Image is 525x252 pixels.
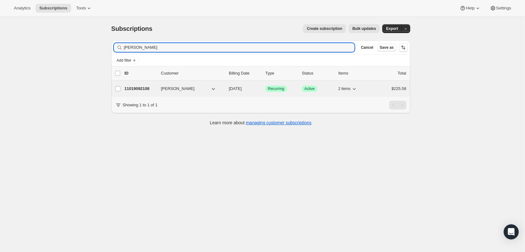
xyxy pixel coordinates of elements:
div: Type [265,70,297,76]
div: 11019092108[PERSON_NAME][DATE]SuccessRecurringSuccessActive2 items$225.58 [125,84,406,93]
button: Help [456,4,484,13]
span: Tools [76,6,86,11]
span: Help [466,6,474,11]
button: Export [382,24,402,33]
input: Filter subscribers [124,43,355,52]
button: Add filter [114,57,139,64]
button: Bulk updates [349,24,380,33]
button: Settings [486,4,515,13]
p: ID [125,70,156,76]
p: Customer [161,70,224,76]
button: Tools [72,4,96,13]
span: Settings [496,6,511,11]
span: [PERSON_NAME] [161,86,195,92]
span: Export [386,26,398,31]
span: Add filter [117,58,131,63]
p: Showing 1 to 1 of 1 [123,102,158,108]
span: Subscriptions [111,25,153,32]
p: 11019092108 [125,86,156,92]
p: Billing Date [229,70,260,76]
span: 2 items [338,86,351,91]
a: managing customer subscriptions [246,120,311,125]
p: Total [398,70,406,76]
span: Active [304,86,315,91]
nav: Pagination [389,101,406,109]
span: Cancel [361,45,373,50]
div: IDCustomerBilling DateTypeStatusItemsTotal [125,70,406,76]
button: Subscriptions [36,4,71,13]
button: Cancel [358,44,376,51]
p: Learn more about [210,120,311,126]
span: $225.58 [392,86,406,91]
button: Save as [377,44,396,51]
div: Open Intercom Messenger [504,224,519,239]
button: [PERSON_NAME] [157,84,220,94]
button: Sort the results [399,43,408,52]
span: Subscriptions [39,6,67,11]
span: Save as [380,45,394,50]
button: Create subscription [303,24,346,33]
div: Items [338,70,370,76]
span: Create subscription [307,26,342,31]
button: Analytics [10,4,34,13]
button: 2 items [338,84,358,93]
span: Bulk updates [352,26,376,31]
span: Recurring [268,86,284,91]
span: Analytics [14,6,31,11]
span: [DATE] [229,86,242,91]
p: Status [302,70,333,76]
